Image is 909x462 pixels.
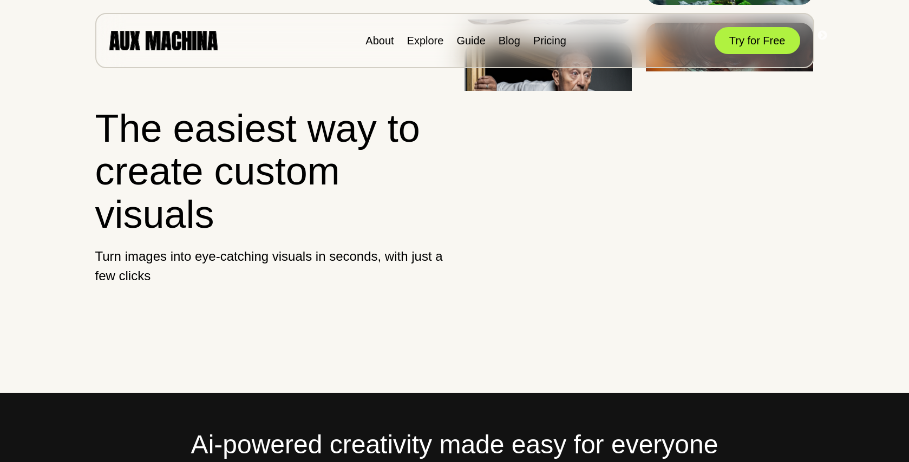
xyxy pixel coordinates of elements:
[365,35,394,47] a: About
[715,27,800,54] button: Try for Free
[456,35,485,47] a: Guide
[533,35,566,47] a: Pricing
[109,31,218,50] img: AUX MACHINA
[95,247,446,286] p: Turn images into eye-catching visuals in seconds, with just a few clicks
[95,107,446,236] h1: The easiest way to create custom visuals
[499,35,520,47] a: Blog
[407,35,444,47] a: Explore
